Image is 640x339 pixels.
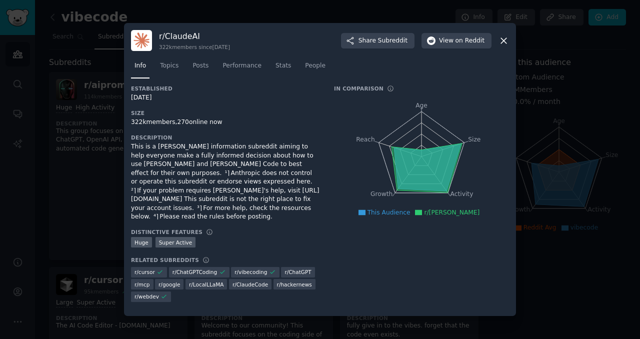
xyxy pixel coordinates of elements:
[131,237,152,247] div: Huge
[468,136,480,143] tspan: Size
[189,58,212,78] a: Posts
[272,58,294,78] a: Stats
[131,142,320,221] div: This is a [PERSON_NAME] information subreddit aiming to help everyone make a fully informed decis...
[301,58,329,78] a: People
[275,61,291,70] span: Stats
[421,33,491,49] button: Viewon Reddit
[439,36,484,45] span: View
[219,58,265,78] a: Performance
[131,228,202,235] h3: Distinctive Features
[131,58,149,78] a: Info
[192,61,208,70] span: Posts
[134,281,150,288] span: r/ mcp
[158,281,180,288] span: r/ google
[305,61,325,70] span: People
[234,268,267,275] span: r/ vibecoding
[189,281,223,288] span: r/ LocalLLaMA
[131,93,320,102] div: [DATE]
[131,256,199,263] h3: Related Subreddits
[378,36,407,45] span: Subreddit
[277,281,312,288] span: r/ hackernews
[356,136,375,143] tspan: Reach
[334,85,383,92] h3: In Comparison
[232,281,268,288] span: r/ ClaudeCode
[159,31,230,41] h3: r/ ClaudeAI
[455,36,484,45] span: on Reddit
[134,293,159,300] span: r/ webdev
[415,102,427,109] tspan: Age
[131,85,320,92] h3: Established
[134,61,146,70] span: Info
[131,134,320,141] h3: Description
[159,43,230,50] div: 322k members since [DATE]
[156,58,182,78] a: Topics
[222,61,261,70] span: Performance
[160,61,178,70] span: Topics
[367,209,410,216] span: This Audience
[172,268,217,275] span: r/ ChatGPTCoding
[424,209,479,216] span: r/[PERSON_NAME]
[131,30,152,51] img: ClaudeAI
[131,118,320,127] div: 322k members, 270 online now
[131,109,320,116] h3: Size
[341,33,414,49] button: ShareSubreddit
[450,191,473,198] tspan: Activity
[134,268,155,275] span: r/ cursor
[284,268,311,275] span: r/ ChatGPT
[155,237,196,247] div: Super Active
[370,191,392,198] tspan: Growth
[358,36,407,45] span: Share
